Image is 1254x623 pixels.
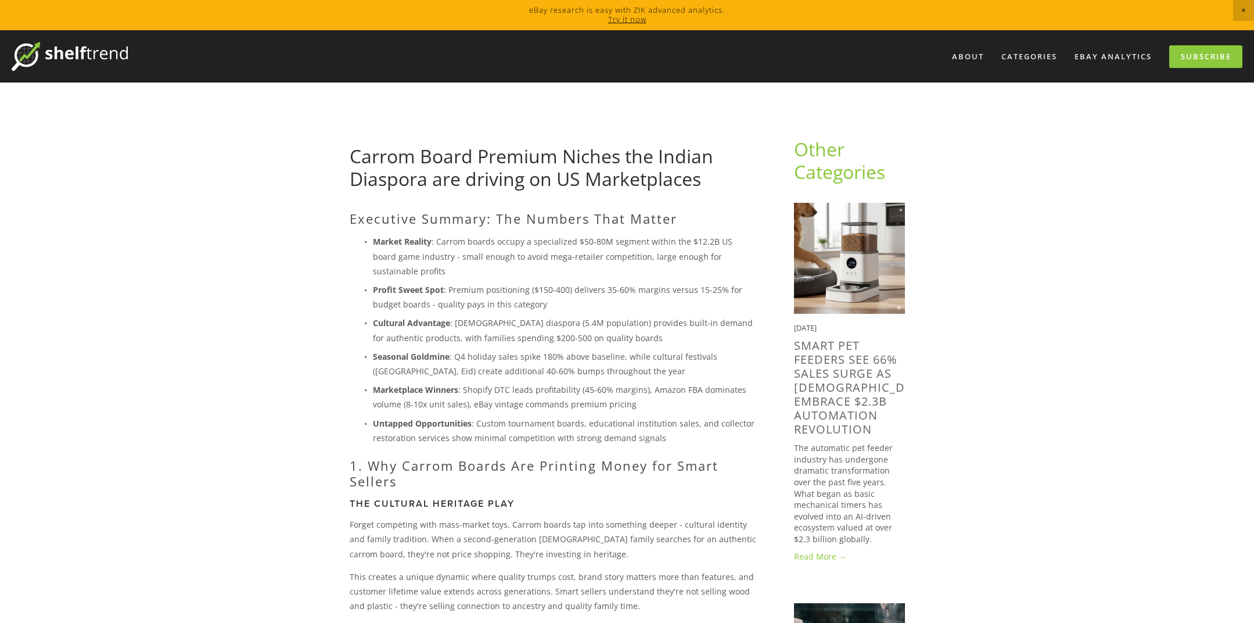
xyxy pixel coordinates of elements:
[350,570,757,614] p: This creates a unique dynamic where quality trumps cost, brand story matters more than features, ...
[373,317,450,328] strong: Cultural Advantage
[794,442,905,545] p: The automatic pet feeder industry has undergone dramatic transformation over the past five years....
[994,47,1065,66] div: Categories
[350,517,757,561] p: Forget competing with mass-market toys. Carrom boards tap into something deeper - cultural identi...
[350,458,757,489] h2: 1. Why Carrom Boards Are Printing Money for Smart Sellers
[944,47,991,66] a: About
[373,416,757,445] p: : Custom tournament boards, educational institution sales, and collector restoration services sho...
[373,316,757,345] p: : [DEMOGRAPHIC_DATA] diaspora (5.4M population) provides built-in demand for authentic products, ...
[794,338,933,437] a: Smart Pet Feeders See 66% Sales Surge as [DEMOGRAPHIC_DATA] Embrace $2.3B Automation Revolution
[794,203,905,314] img: Smart Pet Feeders See 66% Sales Surge as Americans Embrace $2.3B Automation Revolution
[350,144,713,191] a: Carrom Board Premium Niches the Indian Diaspora are driving on US Marketplaces
[373,351,450,362] strong: Seasonal Goldmine
[12,42,128,71] img: ShelfTrend
[373,282,757,311] p: : Premium positioning ($150-400) delivers 35-60% margins versus 15-25% for budget boards - qualit...
[350,498,757,509] h3: The Cultural Heritage Play
[794,551,905,563] a: Read More →
[373,418,472,429] strong: Untapped Opportunities
[373,236,432,247] strong: Market Reality
[1067,47,1159,66] a: eBay Analytics
[608,14,646,24] a: Try it now
[373,349,757,378] p: : Q4 holiday sales spike 180% above baseline, while cultural festivals ([GEOGRAPHIC_DATA], Eid) c...
[350,211,757,226] h2: Executive Summary: The Numbers That Matter
[373,384,458,395] strong: Marketplace Winners
[1169,45,1242,68] a: Subscribe
[794,137,885,184] a: Other Categories
[373,284,444,295] strong: Profit Sweet Spot
[373,234,757,278] p: : Carrom boards occupy a specialized $50-80M segment within the $12.2B US board game industry - s...
[373,382,757,411] p: : Shopify DTC leads profitability (45-60% margins), Amazon FBA dominates volume (8-10x unit sales...
[794,323,817,333] time: [DATE]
